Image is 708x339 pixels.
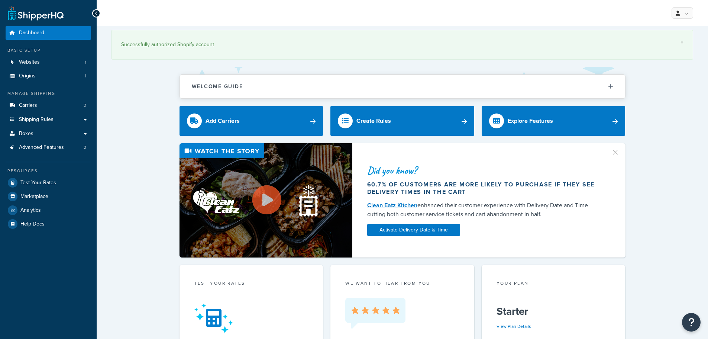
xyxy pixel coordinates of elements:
[121,39,683,50] div: Successfully authorized Shopify account
[84,144,86,151] span: 2
[345,280,459,287] p: we want to hear from you
[6,141,91,154] li: Advanced Features
[6,55,91,69] a: Websites1
[508,116,553,126] div: Explore Features
[19,30,44,36] span: Dashboard
[19,131,33,137] span: Boxes
[497,323,531,330] a: View Plan Details
[180,143,352,258] img: Video thumbnail
[206,116,240,126] div: Add Carriers
[367,201,602,219] div: enhanced their customer experience with Delivery Date and Time — cutting both customer service ti...
[6,47,91,54] div: Basic Setup
[682,313,701,332] button: Open Resource Center
[20,221,45,227] span: Help Docs
[6,99,91,112] a: Carriers3
[19,59,40,65] span: Websites
[194,280,308,288] div: Test your rates
[367,201,417,210] a: Clean Eatz Kitchen
[497,306,611,317] h5: Starter
[482,106,625,136] a: Explore Features
[19,73,36,79] span: Origins
[180,75,625,98] button: Welcome Guide
[6,55,91,69] li: Websites
[6,190,91,203] a: Marketplace
[84,102,86,109] span: 3
[6,204,91,217] a: Analytics
[497,280,611,288] div: Your Plan
[20,180,56,186] span: Test Your Rates
[356,116,391,126] div: Create Rules
[6,113,91,127] a: Shipping Rules
[6,90,91,97] div: Manage Shipping
[20,207,41,214] span: Analytics
[6,217,91,231] a: Help Docs
[367,165,602,176] div: Did you know?
[19,116,54,123] span: Shipping Rules
[180,106,323,136] a: Add Carriers
[6,99,91,112] li: Carriers
[6,168,91,174] div: Resources
[19,144,64,151] span: Advanced Features
[6,176,91,189] a: Test Your Rates
[367,224,460,236] a: Activate Delivery Date & Time
[85,73,86,79] span: 1
[6,141,91,154] a: Advanced Features2
[6,69,91,83] li: Origins
[6,127,91,141] a: Boxes
[330,106,474,136] a: Create Rules
[192,84,243,89] h2: Welcome Guide
[680,39,683,45] a: ×
[6,26,91,40] a: Dashboard
[20,194,48,200] span: Marketplace
[6,69,91,83] a: Origins1
[19,102,37,109] span: Carriers
[85,59,86,65] span: 1
[367,181,602,196] div: 60.7% of customers are more likely to purchase if they see delivery times in the cart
